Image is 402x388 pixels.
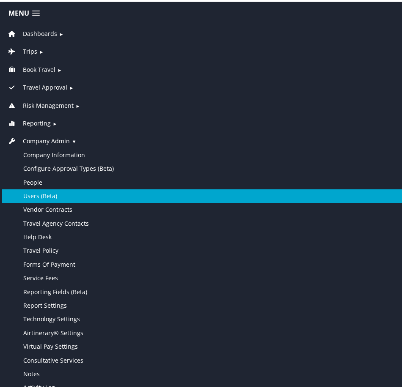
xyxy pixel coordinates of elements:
span: Dashboards [23,27,57,37]
span: ► [39,47,44,53]
span: ► [59,29,63,36]
span: Book Travel [23,63,55,73]
span: Company Admin [23,135,70,144]
span: ► [57,65,62,71]
a: Risk Management [6,100,74,108]
a: Reporting [6,117,51,126]
a: Menu [4,5,44,19]
span: Risk Management [23,99,74,109]
span: ► [52,119,57,125]
span: ▼ [72,137,76,143]
a: Dashboards [6,28,57,36]
span: Reporting [23,117,51,126]
span: ► [75,101,80,107]
a: Trips [6,46,37,54]
a: Travel Approval [6,82,67,90]
span: ► [69,83,74,89]
span: Travel Approval [23,81,67,90]
span: Trips [23,45,37,55]
span: Menu [8,8,29,16]
a: Company Admin [6,135,70,143]
a: Book Travel [6,64,55,72]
